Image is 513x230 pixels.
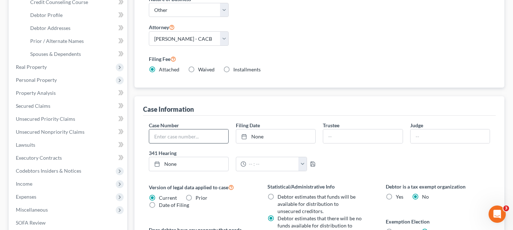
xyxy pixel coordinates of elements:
a: Property Analysis [10,87,127,99]
span: Executory Contracts [16,155,62,161]
label: Debtor is a tax exempt organization [386,183,490,190]
input: -- [411,129,490,143]
span: Codebtors Insiders & Notices [16,168,81,174]
label: Trustee [323,121,339,129]
span: Income [16,181,32,187]
span: Attached [159,66,179,72]
a: Spouses & Dependents [24,48,127,61]
span: Miscellaneous [16,207,48,213]
label: Version of legal data applied to case [149,183,253,191]
a: Executory Contracts [10,151,127,164]
input: Enter case number... [149,129,228,143]
iframe: Intercom live chat [489,205,506,223]
a: None [236,129,315,143]
a: Unsecured Nonpriority Claims [10,125,127,138]
span: Installments [233,66,261,72]
span: Date of Filing [159,202,189,208]
a: Lawsuits [10,138,127,151]
label: Filing Fee [149,54,490,63]
label: Attorney [149,23,175,31]
span: Property Analysis [16,90,56,96]
label: Statistical/Administrative Info [267,183,372,190]
span: Prior / Alternate Names [30,38,84,44]
a: Prior / Alternate Names [24,35,127,48]
div: Case Information [143,105,194,114]
input: -- [323,129,402,143]
a: Debtor Profile [24,9,127,22]
span: Prior [196,195,207,201]
a: Unsecured Priority Claims [10,112,127,125]
input: -- : -- [246,157,299,171]
span: Debtor Addresses [30,25,70,31]
label: Filing Date [236,121,260,129]
a: None [149,157,228,171]
span: Unsecured Priority Claims [16,116,75,122]
span: Spouses & Dependents [30,51,81,57]
span: Unsecured Nonpriority Claims [16,129,84,135]
span: Lawsuits [16,142,35,148]
label: Case Number [149,121,179,129]
span: Waived [198,66,215,72]
span: Debtor estimates that funds will be available for distribution to unsecured creditors. [278,194,356,214]
a: Secured Claims [10,99,127,112]
span: No [422,194,429,200]
label: Exemption Election [386,218,490,225]
a: SOFA Review [10,216,127,229]
span: Personal Property [16,77,57,83]
label: 341 Hearing [145,149,320,157]
span: Real Property [16,64,47,70]
span: Expenses [16,194,36,200]
span: Current [159,195,177,201]
label: Judge [410,121,423,129]
span: Debtor Profile [30,12,63,18]
span: 3 [503,205,509,211]
span: SOFA Review [16,220,46,226]
a: Debtor Addresses [24,22,127,35]
span: Yes [396,194,403,200]
span: Secured Claims [16,103,50,109]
